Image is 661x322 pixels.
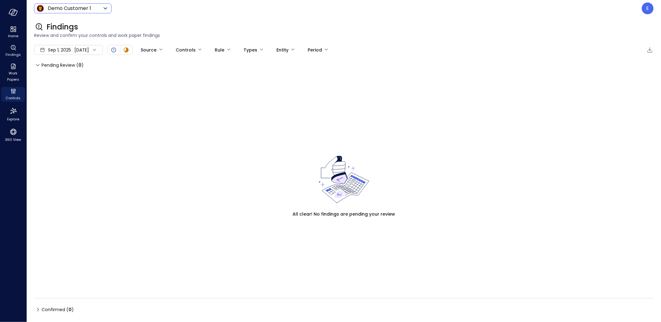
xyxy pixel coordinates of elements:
[78,62,82,68] span: 0
[1,127,25,143] div: 360 View
[244,45,257,55] div: Types
[642,2,654,14] div: Eleanor Yehudai
[46,22,78,32] span: Findings
[1,87,25,102] div: Controls
[48,5,91,12] p: Demo Customer 1
[42,305,74,315] span: Confirmed
[141,45,156,55] div: Source
[5,136,21,143] span: 360 View
[7,116,19,122] span: Explore
[110,46,117,54] div: Open
[176,45,196,55] div: Controls
[1,105,25,123] div: Explore
[122,46,130,54] div: In Progress
[4,70,23,83] span: Work Papers
[76,62,84,69] div: ( )
[37,5,44,12] img: Icon
[42,60,84,70] span: Pending Review
[6,51,21,58] span: Findings
[215,45,224,55] div: Rule
[6,95,21,101] span: Controls
[1,62,25,83] div: Work Papers
[1,43,25,58] div: Findings
[1,25,25,40] div: Home
[276,45,289,55] div: Entity
[48,47,71,53] span: Sep 1, 2025
[8,33,18,39] span: Home
[293,211,395,217] span: All clear! No findings are pending your review
[34,32,654,39] span: Review and confirm your controls and work paper findings
[308,45,322,55] div: Period
[646,5,649,12] p: E
[68,306,72,313] span: 0
[66,306,74,313] div: ( )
